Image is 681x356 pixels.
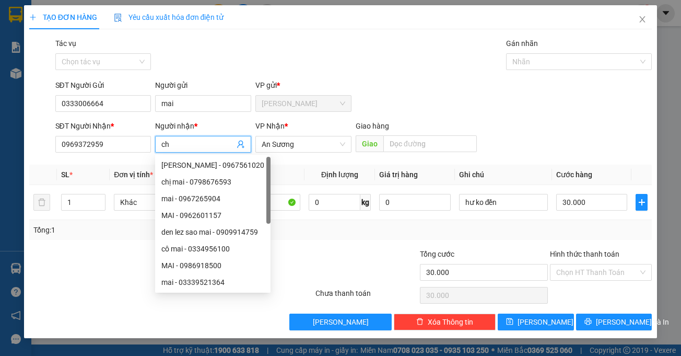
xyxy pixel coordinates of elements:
[379,194,450,211] input: 0
[356,135,383,152] span: Giao
[314,288,418,306] div: Chưa thanh toán
[120,194,196,210] span: Khác
[313,316,369,328] span: [PERSON_NAME]
[550,250,619,258] label: Hình thức thanh toán
[394,314,496,330] button: deleteXóa Thông tin
[416,318,424,326] span: delete
[55,39,76,48] label: Tác vụ
[556,170,592,179] span: Cước hàng
[114,13,224,21] span: Yêu cầu xuất hóa đơn điện tử
[100,10,125,21] span: Nhận:
[55,79,151,91] div: SĐT Người Gửi
[289,314,391,330] button: [PERSON_NAME]
[161,159,264,171] div: [PERSON_NAME] - 0967561020
[161,226,264,238] div: den lez sao mai - 0909914759
[55,120,151,132] div: SĐT Người Nhận
[114,170,153,179] span: Đơn vị tính
[9,32,92,45] div: HUỆ
[636,194,648,211] button: plus
[262,136,345,152] span: An Sương
[9,9,92,32] div: [PERSON_NAME]
[155,79,251,91] div: Người gửi
[596,316,669,328] span: [PERSON_NAME] và In
[383,135,477,152] input: Dọc đường
[100,9,184,21] div: An Sương
[100,34,184,49] div: 0918374089
[379,170,418,179] span: Giá trị hàng
[161,260,264,271] div: MAI - 0986918500
[237,140,245,148] span: user-add
[100,21,184,34] div: LAN
[356,122,389,130] span: Giao hàng
[506,39,538,48] label: Gán nhãn
[114,14,122,22] img: icon
[161,176,264,188] div: chị mai - 0798676593
[360,194,371,211] span: kg
[61,170,69,179] span: SL
[9,45,92,60] div: 0986640422
[161,210,264,221] div: MAI - 0962601157
[506,318,513,326] span: save
[498,314,574,330] button: save[PERSON_NAME]
[262,96,345,111] span: Mỹ Hương
[155,224,271,240] div: den lez sao mai - 0909914759
[638,15,647,24] span: close
[8,66,94,78] div: 30.000
[155,240,271,257] div: cô mai - 0334956100
[161,193,264,204] div: mai - 0967265904
[33,194,50,211] button: delete
[155,207,271,224] div: MAI - 0962601157
[455,165,552,185] th: Ghi chú
[428,316,473,328] span: Xóa Thông tin
[155,157,271,174] div: HỒNG MAI - 0967561020
[8,67,24,78] span: CR :
[29,13,97,21] span: TẠO ĐƠN HÀNG
[518,316,573,328] span: [PERSON_NAME]
[636,198,647,206] span: plus
[420,250,454,258] span: Tổng cước
[155,174,271,190] div: chị mai - 0798676593
[155,257,271,274] div: MAI - 0986918500
[161,243,264,255] div: cô mai - 0334956100
[255,122,285,130] span: VP Nhận
[255,79,351,91] div: VP gửi
[628,5,657,35] button: Close
[576,314,652,330] button: printer[PERSON_NAME] và In
[155,274,271,291] div: mai - 03339521364
[161,277,264,288] div: mai - 03339521364
[9,9,25,20] span: Gửi:
[29,14,37,21] span: plus
[33,224,264,236] div: Tổng: 1
[459,194,548,211] input: Ghi Chú
[155,190,271,207] div: mai - 0967265904
[584,318,592,326] span: printer
[321,170,358,179] span: Định lượng
[155,120,251,132] div: Người nhận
